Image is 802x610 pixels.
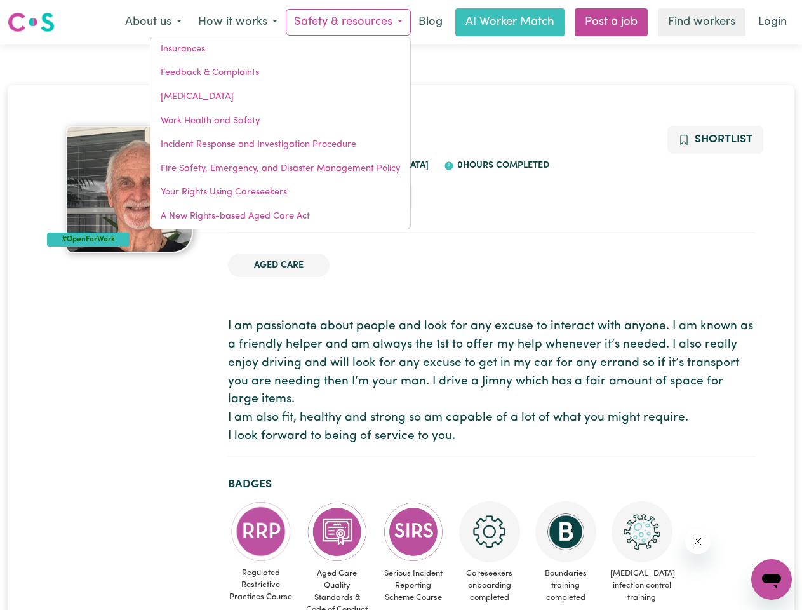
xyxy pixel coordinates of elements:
img: CS Academy: Aged Care Quality Standards & Code of Conduct course completed [307,501,368,562]
li: Aged Care [228,254,330,278]
a: Kenneth's profile picture'#OpenForWork [47,126,213,253]
a: Insurances [150,37,410,62]
p: I am passionate about people and look for any excuse to interact with anyone. I am known as a fri... [228,318,756,446]
span: Careseekers onboarding completed [457,562,523,609]
img: Kenneth [66,126,193,253]
a: Fire Safety, Emergency, and Disaster Management Policy [150,157,410,181]
a: [MEDICAL_DATA] [150,85,410,109]
iframe: Close message [685,529,711,554]
span: Need any help? [8,9,77,19]
img: Careseekers logo [8,11,55,34]
a: Incident Response and Investigation Procedure [150,133,410,157]
div: Safety & resources [150,37,411,229]
span: 0 hours completed [454,161,549,170]
button: Add to shortlist [667,126,763,154]
button: How it works [190,9,286,36]
img: CS Academy: COVID-19 Infection Control Training course completed [612,501,672,562]
a: Blog [411,8,450,36]
a: Your Rights Using Careseekers [150,180,410,205]
span: Regulated Restrictive Practices Course [228,562,294,609]
img: CS Academy: Boundaries in care and support work course completed [535,501,596,562]
span: Boundaries training completed [533,562,599,609]
a: Work Health and Safety [150,109,410,133]
span: Serious Incident Reporting Scheme Course [380,562,446,609]
a: Find workers [658,8,745,36]
img: CS Academy: Regulated Restrictive Practices course completed [231,501,291,562]
img: CS Academy: Careseekers Onboarding course completed [459,501,520,562]
a: Login [751,8,794,36]
img: CS Academy: Serious Incident Reporting Scheme course completed [383,501,444,562]
button: About us [117,9,190,36]
button: Safety & resources [286,9,411,36]
a: Careseekers logo [8,8,55,37]
iframe: Button to launch messaging window [751,559,792,600]
span: Shortlist [695,134,752,145]
a: Post a job [575,8,648,36]
a: Feedback & Complaints [150,61,410,85]
div: #OpenForWork [47,233,130,247]
a: AI Worker Match [455,8,565,36]
a: A New Rights-based Aged Care Act [150,205,410,229]
span: [MEDICAL_DATA] infection control training [609,562,675,609]
h2: Badges [228,478,756,491]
